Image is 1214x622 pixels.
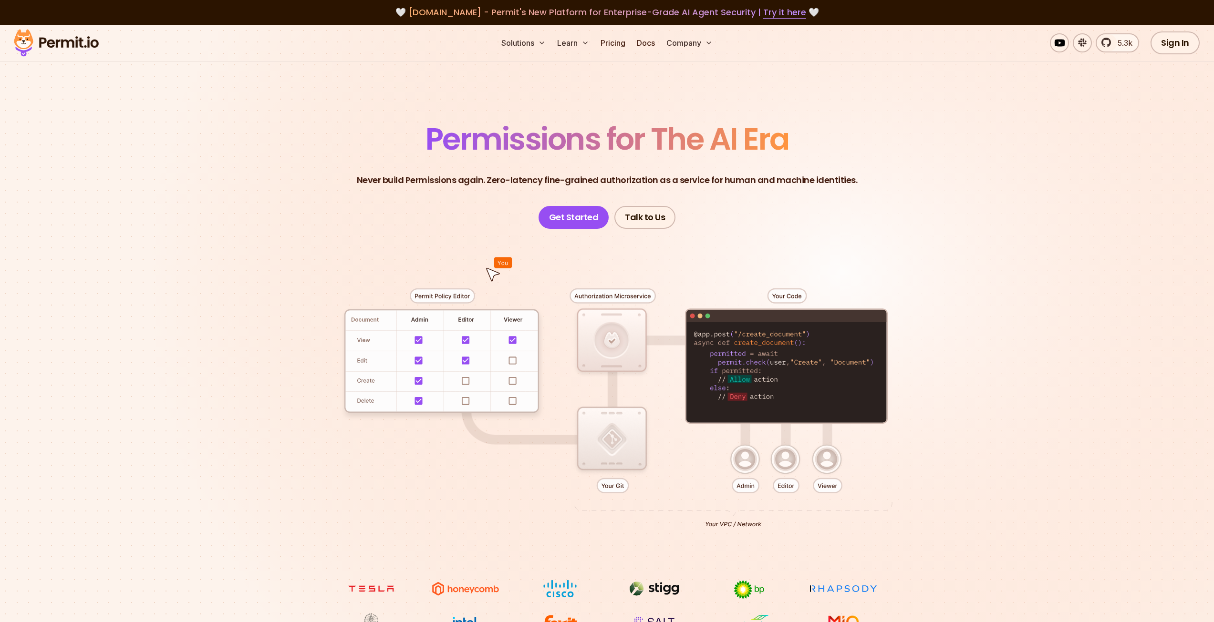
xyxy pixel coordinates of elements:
p: Never build Permissions again. Zero-latency fine-grained authorization as a service for human and... [357,173,858,187]
button: Learn [553,33,593,52]
img: Cisco [524,580,596,598]
span: Permissions for The AI Era [425,118,789,160]
a: Try it here [763,6,806,19]
div: 🤍 🤍 [23,6,1191,19]
a: Get Started [539,206,609,229]
span: 5.3k [1112,37,1132,49]
img: Permit logo [10,27,103,59]
button: Company [663,33,716,52]
a: Talk to Us [614,206,675,229]
img: Stigg [619,580,690,598]
a: 5.3k [1096,33,1139,52]
img: Rhapsody Health [808,580,879,598]
span: [DOMAIN_NAME] - Permit's New Platform for Enterprise-Grade AI Agent Security | [408,6,806,18]
a: Pricing [597,33,629,52]
img: bp [713,580,785,600]
a: Docs [633,33,659,52]
a: Sign In [1151,31,1200,54]
img: tesla [335,580,407,598]
button: Solutions [498,33,550,52]
img: Honeycomb [430,580,501,598]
